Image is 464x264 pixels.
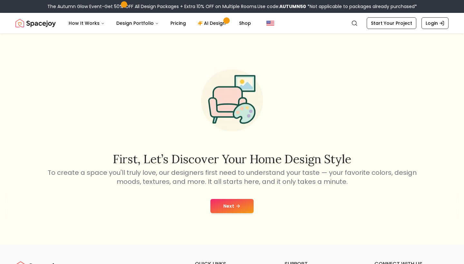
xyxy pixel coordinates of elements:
[421,17,449,29] a: Login
[47,3,417,10] div: The Autumn Glow Event-Get 50% OFF All Design Packages + Extra 10% OFF on Multiple Rooms.
[306,3,417,10] span: *Not applicable to packages already purchased*
[234,17,256,30] a: Shop
[266,19,274,27] img: United States
[257,3,306,10] span: Use code:
[46,168,418,186] p: To create a space you'll truly love, our designers first need to understand your taste — your fav...
[192,17,233,30] a: AI Design
[63,17,256,30] nav: Main
[210,199,254,213] button: Next
[191,59,273,142] img: Start Style Quiz Illustration
[15,17,56,30] a: Spacejoy
[165,17,191,30] a: Pricing
[15,17,56,30] img: Spacejoy Logo
[279,3,306,10] b: AUTUMN50
[63,17,110,30] button: How It Works
[367,17,416,29] a: Start Your Project
[111,17,164,30] button: Design Portfolio
[46,153,418,165] h2: First, let’s discover your home design style
[15,13,449,33] nav: Global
